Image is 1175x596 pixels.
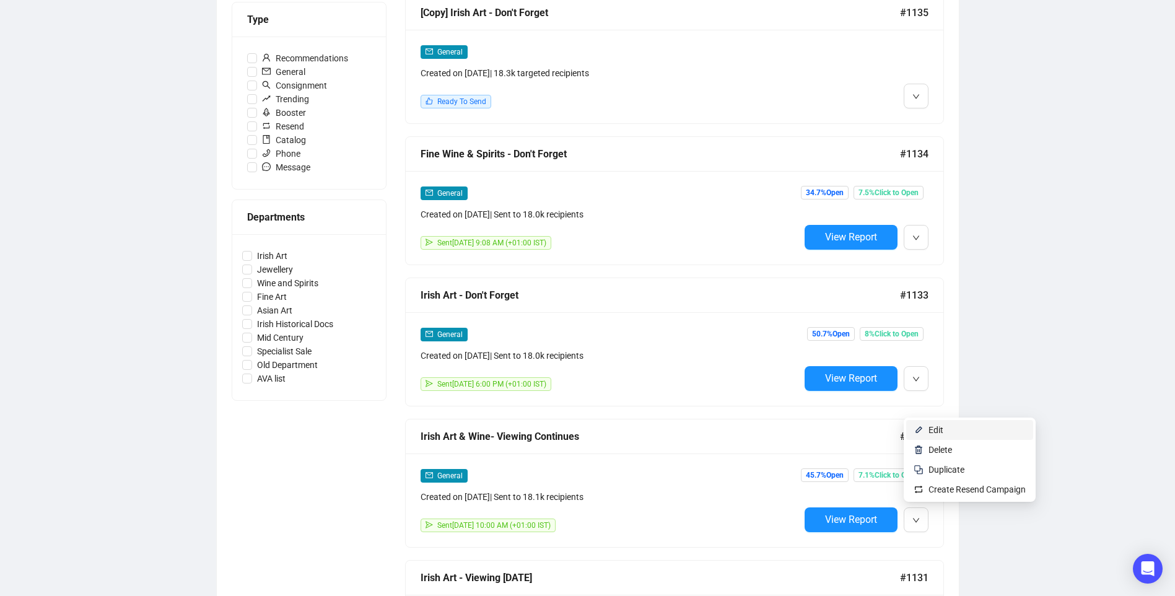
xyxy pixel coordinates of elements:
span: Sent [DATE] 6:00 PM (+01:00 IST) [437,380,546,388]
div: Open Intercom Messenger [1133,554,1163,584]
span: Message [257,160,315,174]
div: Departments [247,209,371,225]
span: Duplicate [928,465,964,475]
img: svg+xml;base64,PHN2ZyB4bWxucz0iaHR0cDovL3d3dy53My5vcmcvMjAwMC9zdmciIHdpZHRoPSIyNCIgaGVpZ2h0PSIyNC... [914,465,924,475]
span: Recommendations [257,51,353,65]
span: Catalog [257,133,311,147]
span: Asian Art [252,304,297,317]
div: Created on [DATE] | Sent to 18.1k recipients [421,490,800,504]
span: General [257,65,310,79]
span: General [437,471,463,480]
span: Ready To Send [437,97,486,106]
a: Fine Wine & Spirits - Don't Forget#1134mailGeneralCreated on [DATE]| Sent to 18.0k recipientssend... [405,136,944,265]
span: down [912,375,920,383]
button: View Report [805,225,898,250]
span: 7.5% Click to Open [854,186,924,199]
span: #1135 [900,5,928,20]
button: View Report [805,507,898,532]
span: View Report [825,514,877,525]
span: Wine and Spirits [252,276,323,290]
img: svg+xml;base64,PHN2ZyB4bWxucz0iaHR0cDovL3d3dy53My5vcmcvMjAwMC9zdmciIHhtbG5zOnhsaW5rPSJodHRwOi8vd3... [914,425,924,435]
span: 7.1% Click to Open [854,468,924,482]
span: 50.7% Open [807,327,855,341]
span: Specialist Sale [252,344,317,358]
span: Mid Century [252,331,308,344]
span: #1133 [900,287,928,303]
div: Created on [DATE] | Sent to 18.0k recipients [421,208,800,221]
span: message [262,162,271,171]
div: Created on [DATE] | Sent to 18.0k recipients [421,349,800,362]
span: 8% Click to Open [860,327,924,341]
span: Booster [257,106,311,120]
a: Irish Art - Don't Forget#1133mailGeneralCreated on [DATE]| Sent to 18.0k recipientssendSent[DATE]... [405,278,944,406]
span: Edit [928,425,943,435]
span: retweet [262,121,271,130]
span: 34.7% Open [801,186,849,199]
button: View Report [805,366,898,391]
span: Delete [928,445,952,455]
span: mail [426,48,433,55]
span: Resend [257,120,309,133]
img: retweet.svg [914,484,924,494]
span: View Report [825,231,877,243]
span: General [437,189,463,198]
span: mail [262,67,271,76]
span: 45.7% Open [801,468,849,482]
span: AVA list [252,372,290,385]
span: like [426,97,433,105]
span: phone [262,149,271,157]
div: Fine Wine & Spirits - Don't Forget [421,146,900,162]
a: Irish Art & Wine- Viewing Continues#1132mailGeneralCreated on [DATE]| Sent to 18.1k recipientssen... [405,419,944,548]
span: View Report [825,372,877,384]
div: Type [247,12,371,27]
span: send [426,521,433,528]
div: Irish Art & Wine- Viewing Continues [421,429,900,444]
span: mail [426,189,433,196]
span: Jewellery [252,263,298,276]
img: svg+xml;base64,PHN2ZyB4bWxucz0iaHR0cDovL3d3dy53My5vcmcvMjAwMC9zdmciIHhtbG5zOnhsaW5rPSJodHRwOi8vd3... [914,445,924,455]
span: down [912,517,920,524]
span: Sent [DATE] 10:00 AM (+01:00 IST) [437,521,551,530]
span: rocket [262,108,271,116]
span: search [262,81,271,89]
span: down [912,93,920,100]
span: down [912,234,920,242]
span: rise [262,94,271,103]
span: Sent [DATE] 9:08 AM (+01:00 IST) [437,239,546,247]
div: Created on [DATE] | 18.3k targeted recipients [421,66,800,80]
span: Irish Art [252,249,292,263]
div: [Copy] Irish Art - Don't Forget [421,5,900,20]
span: book [262,135,271,144]
span: mail [426,471,433,479]
div: Irish Art - Don't Forget [421,287,900,303]
span: Old Department [252,358,323,372]
span: Consignment [257,79,332,92]
span: mail [426,330,433,338]
div: Irish Art - Viewing [DATE] [421,570,900,585]
span: General [437,48,463,56]
span: Phone [257,147,305,160]
span: #1131 [900,570,928,585]
span: Trending [257,92,314,106]
span: Irish Historical Docs [252,317,338,331]
span: General [437,330,463,339]
span: Fine Art [252,290,292,304]
span: #1132 [900,429,928,444]
span: send [426,239,433,246]
span: Create Resend Campaign [928,484,1026,494]
span: send [426,380,433,387]
span: #1134 [900,146,928,162]
span: user [262,53,271,62]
